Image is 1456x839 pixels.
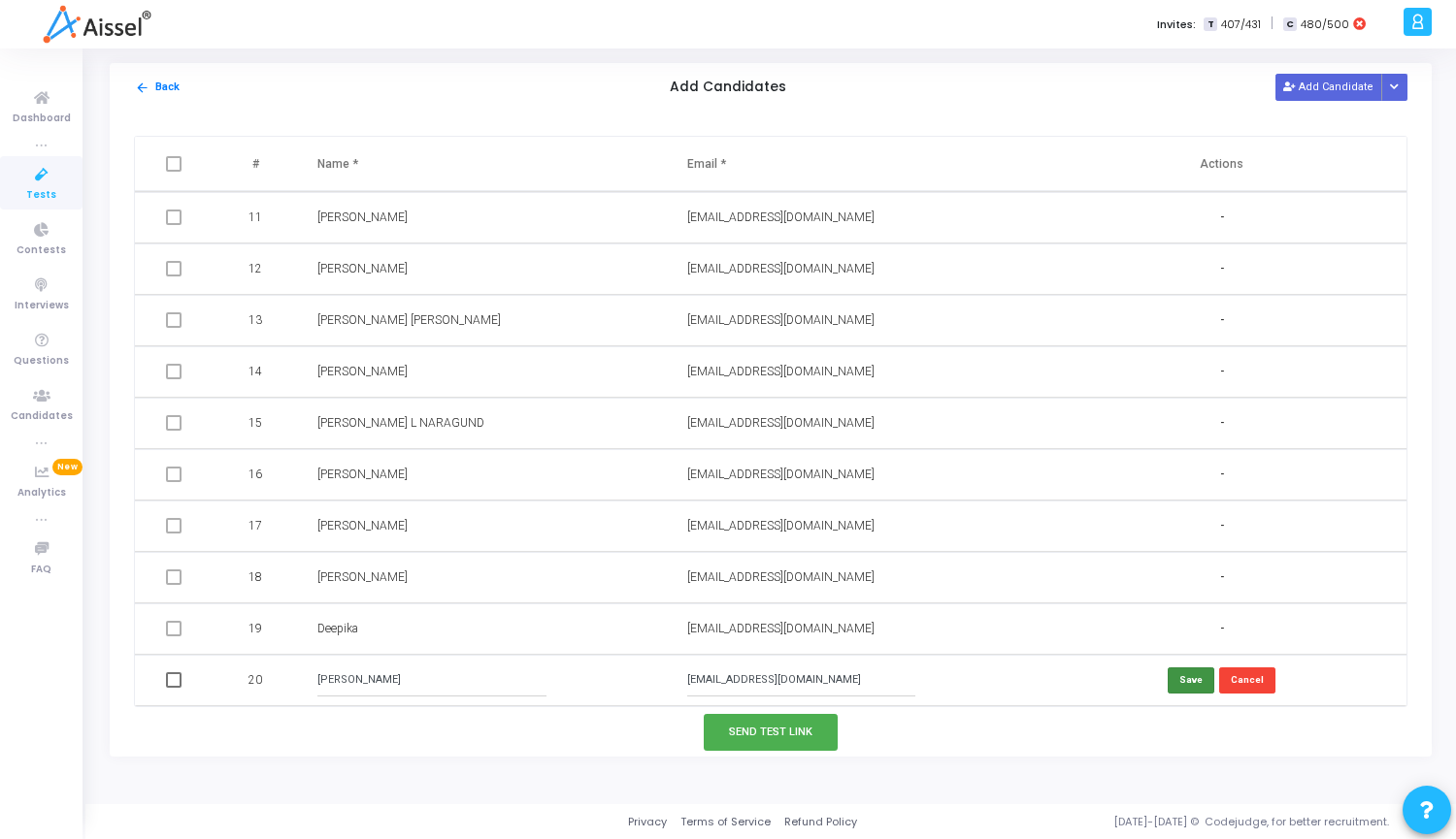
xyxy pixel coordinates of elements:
[26,187,56,204] span: Tests
[687,416,875,430] span: [EMAIL_ADDRESS][DOMAIN_NAME]
[248,414,262,432] span: 15
[14,353,69,370] span: Questions
[317,365,408,378] span: [PERSON_NAME]
[248,517,262,534] span: 17
[15,298,69,314] span: Interviews
[31,562,51,578] span: FAQ
[248,260,262,277] span: 12
[248,568,262,586] span: 18
[317,262,408,275] span: [PERSON_NAME]
[1220,210,1224,226] span: -
[1220,312,1224,329] span: -
[1220,415,1224,432] span: -
[216,137,298,191] th: #
[1220,621,1224,637] span: -
[784,814,857,830] a: Refund Policy
[248,311,262,329] span: 13
[1220,518,1224,534] span: -
[317,313,501,327] span: [PERSON_NAME] [PERSON_NAME]
[298,137,668,191] th: Name *
[1275,74,1382,100] button: Add Candidate
[670,80,786,96] h5: Add Candidates
[134,79,181,97] button: Back
[317,519,408,532] span: [PERSON_NAME]
[43,5,150,44] img: logo
[687,210,875,224] span: [EMAIL_ADDRESS][DOMAIN_NAME]
[1037,137,1406,191] th: Actions
[1204,17,1216,32] span: T
[1221,16,1261,33] span: 407/431
[1219,667,1275,694] button: Cancel
[687,262,875,275] span: [EMAIL_ADDRESS][DOMAIN_NAME]
[1283,17,1296,32] span: C
[687,468,875,481] span: [EMAIL_ADDRESS][DOMAIN_NAME]
[1381,74,1408,100] div: Button group with nested dropdown
[668,137,1038,191] th: Email *
[248,209,262,226] span: 11
[248,620,262,637] span: 19
[680,814,771,830] a: Terms of Service
[248,363,262,380] span: 14
[1220,261,1224,277] span: -
[52,459,83,475] span: New
[687,519,875,532] span: [EMAIL_ADDRESS][DOMAIN_NAME]
[248,671,262,689] span: 20
[135,81,149,95] mat-icon: arrow_back
[17,485,66,501] span: Analytics
[1220,569,1224,586] span: -
[248,466,262,483] span: 16
[317,570,408,584] span: [PERSON_NAME]
[317,468,408,481] span: [PERSON_NAME]
[317,416,484,430] span: [PERSON_NAME] L NARAGUND
[704,714,838,750] button: Send Test Link
[317,622,358,635] span: Deepika
[17,242,66,259] span: Contests
[857,814,1432,830] div: [DATE]-[DATE] © Codejudge, for better recruitment.
[687,365,875,378] span: [EMAIL_ADDRESS][DOMAIN_NAME]
[1220,364,1224,380] span: -
[687,570,875,584] span: [EMAIL_ADDRESS][DOMAIN_NAME]
[1301,16,1349,33] span: 480/500
[687,313,875,327] span: [EMAIL_ADDRESS][DOMAIN_NAME]
[1168,667,1214,694] button: Save
[687,622,875,635] span: [EMAIL_ADDRESS][DOMAIN_NAME]
[628,814,667,830] a: Privacy
[13,111,71,127] span: Dashboard
[317,210,408,224] span: [PERSON_NAME]
[11,408,73,425] span: Candidates
[1271,14,1274,34] span: |
[1157,16,1196,33] label: Invites:
[1220,467,1224,483] span: -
